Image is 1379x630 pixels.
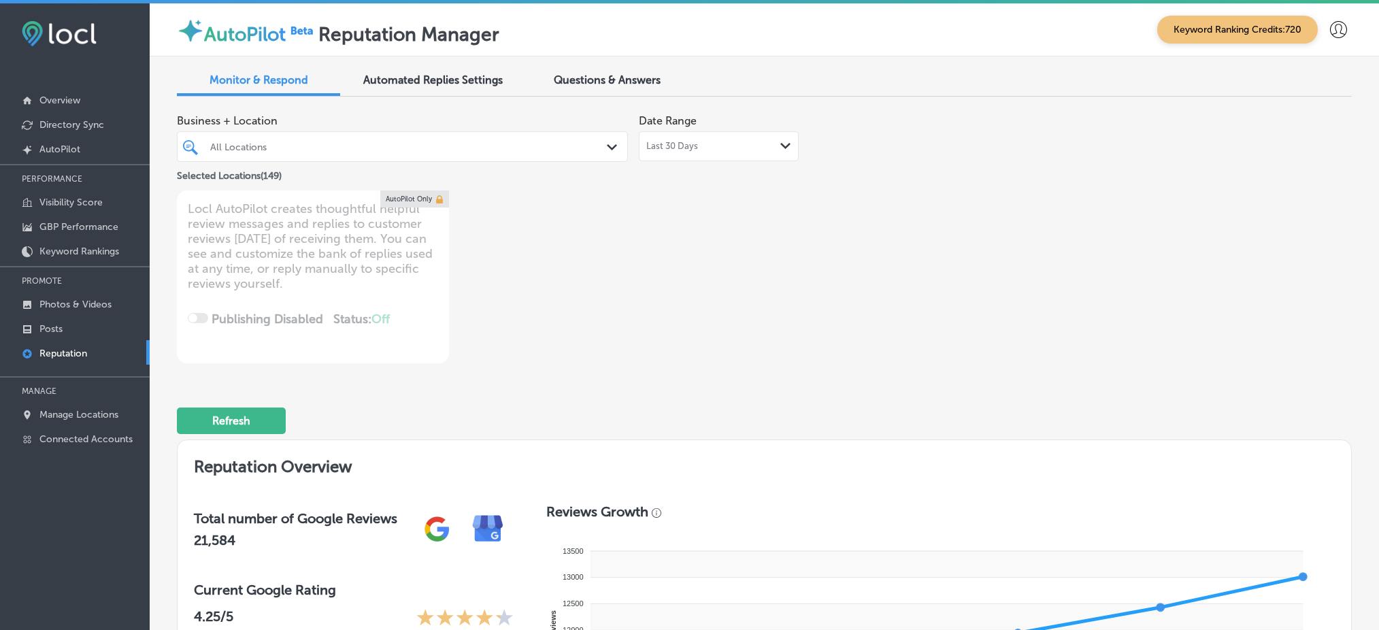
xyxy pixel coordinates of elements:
[39,221,118,233] p: GBP Performance
[363,73,503,86] span: Automated Replies Settings
[22,21,97,46] img: fda3e92497d09a02dc62c9cd864e3231.png
[210,73,308,86] span: Monitor & Respond
[416,608,514,629] div: 4.25 Stars
[39,409,118,420] p: Manage Locations
[39,119,104,131] p: Directory Sync
[177,165,282,182] p: Selected Locations ( 149 )
[563,547,584,555] tspan: 13500
[463,503,514,554] img: e7ababfa220611ac49bdb491a11684a6.png
[178,440,1351,487] h2: Reputation Overview
[39,95,80,106] p: Overview
[646,141,698,152] span: Last 30 Days
[194,582,514,598] h3: Current Google Rating
[639,114,697,127] label: Date Range
[563,573,584,581] tspan: 13000
[177,17,204,44] img: autopilot-icon
[39,144,80,155] p: AutoPilot
[546,503,648,520] h3: Reviews Growth
[194,510,397,527] h3: Total number of Google Reviews
[39,299,112,310] p: Photos & Videos
[39,323,63,335] p: Posts
[412,503,463,554] img: gPZS+5FD6qPJAAAAABJRU5ErkJggg==
[563,599,584,608] tspan: 12500
[194,532,397,548] h2: 21,584
[39,433,133,445] p: Connected Accounts
[210,141,608,152] div: All Locations
[204,23,286,46] label: AutoPilot
[194,608,233,629] p: 4.25 /5
[39,246,119,257] p: Keyword Rankings
[39,197,103,208] p: Visibility Score
[286,23,318,37] img: Beta
[177,408,286,434] button: Refresh
[1157,16,1318,44] span: Keyword Ranking Credits: 720
[554,73,661,86] span: Questions & Answers
[177,114,628,127] span: Business + Location
[39,348,87,359] p: Reputation
[318,23,499,46] label: Reputation Manager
